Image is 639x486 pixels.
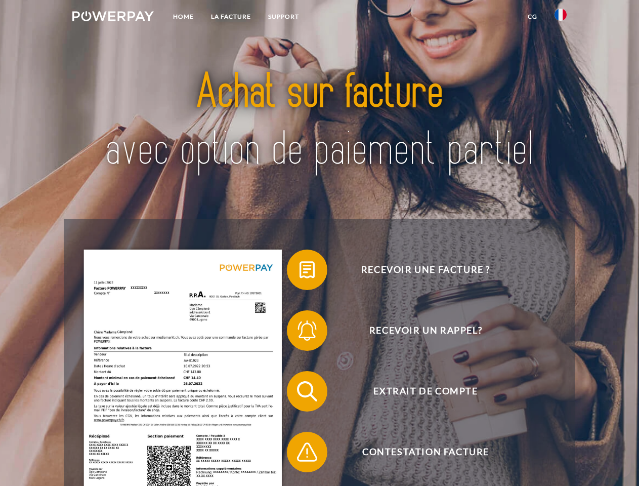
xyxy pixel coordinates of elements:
[302,432,549,472] span: Contestation Facture
[97,49,542,194] img: title-powerpay_fr.svg
[287,432,550,472] button: Contestation Facture
[202,8,260,26] a: LA FACTURE
[294,257,320,282] img: qb_bill.svg
[555,9,567,21] img: fr
[294,439,320,465] img: qb_warning.svg
[287,250,550,290] button: Recevoir une facture ?
[302,310,549,351] span: Recevoir un rappel?
[287,371,550,412] button: Extrait de compte
[519,8,546,26] a: CG
[287,310,550,351] button: Recevoir un rappel?
[164,8,202,26] a: Home
[260,8,308,26] a: Support
[294,318,320,343] img: qb_bell.svg
[302,250,549,290] span: Recevoir une facture ?
[294,379,320,404] img: qb_search.svg
[302,371,549,412] span: Extrait de compte
[72,11,154,21] img: logo-powerpay-white.svg
[599,445,631,478] iframe: Button to launch messaging window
